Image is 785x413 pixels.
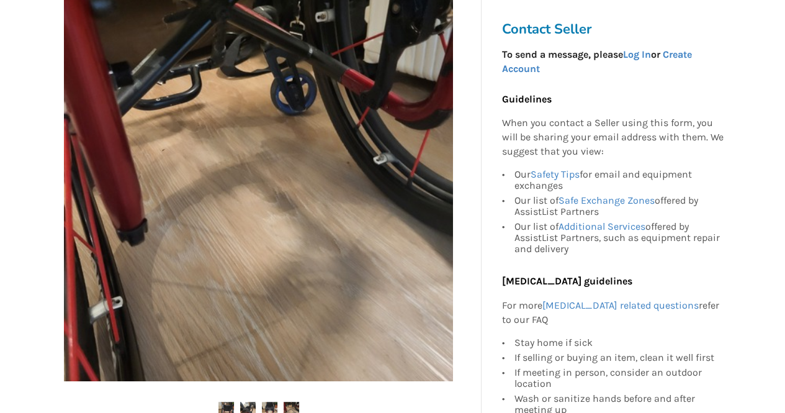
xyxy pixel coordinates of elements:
h3: Contact Seller [501,20,730,38]
p: For more refer to our FAQ [501,299,724,327]
p: When you contact a Seller using this form, you will be sharing your email address with them. We s... [501,117,724,160]
a: Safety Tips [530,168,579,180]
div: Our list of offered by AssistList Partners [514,193,724,219]
a: [MEDICAL_DATA] related questions [542,299,698,311]
div: If selling or buying an item, clean it well first [514,350,724,365]
a: Safe Exchange Zones [558,194,654,206]
b: Guidelines [501,93,551,105]
a: Log In [622,48,650,60]
a: Additional Services [558,220,645,232]
div: Our list of offered by AssistList Partners, such as equipment repair and delivery [514,219,724,255]
strong: To send a message, please or [501,48,691,75]
b: [MEDICAL_DATA] guidelines [501,275,632,287]
div: Stay home if sick [514,337,724,350]
div: If meeting in person, consider an outdoor location [514,365,724,391]
div: Our for email and equipment exchanges [514,169,724,193]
